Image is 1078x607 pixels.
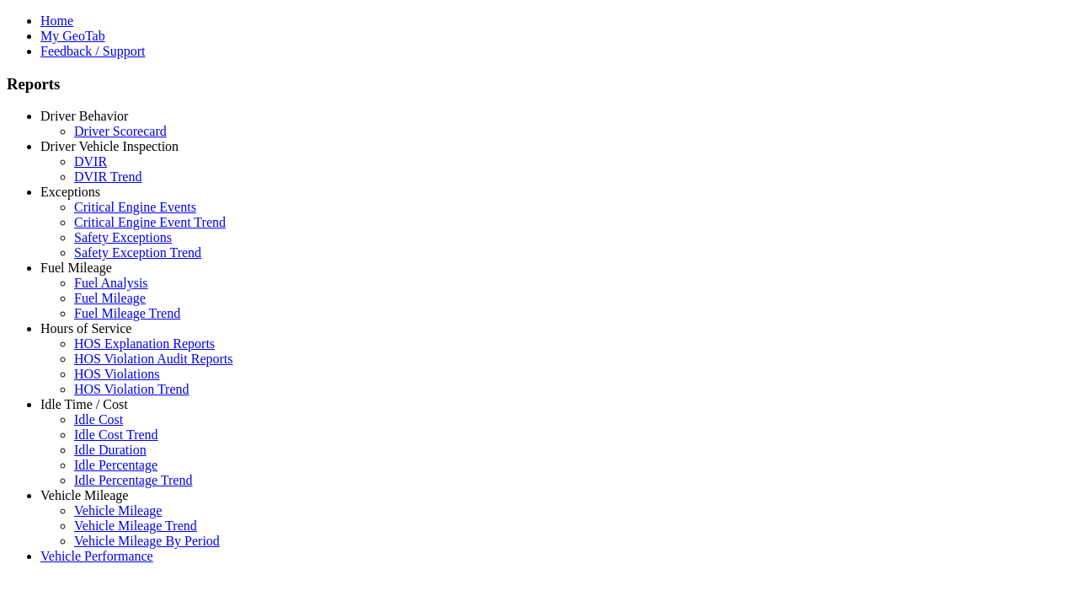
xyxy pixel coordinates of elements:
a: My GeoTab [40,29,105,43]
a: Vehicle Performance [40,549,153,563]
a: DVIR [74,154,107,169]
a: HOS Explanation Reports [74,336,215,351]
a: Fuel Analysis [74,276,148,290]
a: Fuel Mileage Trend [74,306,180,320]
a: Exceptions [40,185,100,199]
a: Critical Engine Event Trend [74,215,226,229]
a: HOS Violation Audit Reports [74,352,233,366]
a: Fuel Mileage [40,261,112,275]
a: Idle Time / Cost [40,397,128,411]
a: Idle Cost [74,412,123,427]
h3: Reports [7,75,1071,94]
a: Idle Percentage [74,458,157,472]
a: DVIR Trend [74,169,141,184]
a: Safety Exception Trend [74,245,201,260]
a: Idle Cost Trend [74,427,158,442]
a: Home [40,13,73,28]
a: Vehicle Mileage Trend [74,518,197,533]
a: Vehicle Mileage [74,503,162,518]
a: HOS Violation Trend [74,382,189,396]
a: Feedback / Support [40,44,145,58]
a: Hours of Service [40,321,131,336]
a: Driver Scorecard [74,124,167,138]
a: Fuel Mileage [74,291,146,305]
a: Safety Exceptions [74,230,172,244]
a: Driver Vehicle Inspection [40,139,179,153]
a: Critical Engine Events [74,200,196,214]
a: Idle Duration [74,443,147,457]
a: Driver Behavior [40,109,128,123]
a: Vehicle Mileage By Period [74,534,220,548]
a: Idle Percentage Trend [74,473,192,487]
a: HOS Violations [74,367,159,381]
a: Vehicle Mileage [40,488,128,502]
